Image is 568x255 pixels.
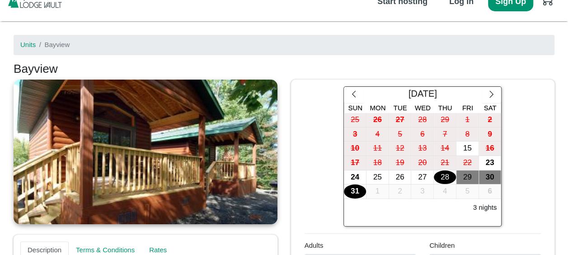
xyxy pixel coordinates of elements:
[479,113,502,127] button: 2
[456,113,479,127] div: 1
[389,127,412,142] button: 5
[389,113,411,127] div: 27
[389,113,412,127] button: 27
[434,142,456,156] div: 14
[344,156,366,170] button: 17
[366,113,389,127] div: 26
[456,170,479,185] button: 29
[348,104,362,112] span: Sun
[305,241,324,249] span: Adults
[389,184,412,199] button: 2
[411,127,434,142] button: 6
[479,113,501,127] div: 2
[438,104,452,112] span: Thu
[344,113,366,127] button: 25
[394,104,407,112] span: Tue
[344,170,366,184] div: 24
[434,170,456,185] button: 28
[389,156,412,170] button: 19
[411,113,434,127] button: 28
[456,127,479,142] button: 8
[411,142,434,156] button: 13
[484,104,496,112] span: Sat
[456,184,479,199] button: 5
[434,127,456,142] button: 7
[434,127,456,142] div: 7
[344,184,366,199] button: 31
[366,184,389,199] button: 1
[344,142,366,156] div: 10
[344,127,366,142] div: 3
[366,142,389,156] button: 11
[434,170,456,184] div: 28
[411,156,434,170] button: 20
[411,184,434,199] button: 3
[20,41,36,48] a: Units
[366,156,389,170] button: 18
[344,170,366,185] button: 24
[344,184,366,198] div: 31
[479,184,502,199] button: 6
[479,127,502,142] button: 9
[411,170,434,185] button: 27
[344,87,363,103] button: chevron left
[456,113,479,127] button: 1
[479,170,502,185] button: 30
[364,87,482,103] div: [DATE]
[462,104,473,112] span: Fri
[366,170,389,185] button: 25
[44,41,70,48] span: Bayview
[434,156,456,170] button: 21
[434,113,456,127] div: 29
[344,156,366,170] div: 17
[344,113,366,127] div: 25
[429,241,455,249] span: Children
[456,156,479,170] button: 22
[415,104,431,112] span: Wed
[434,184,456,199] button: 4
[350,90,358,99] svg: chevron left
[389,142,412,156] button: 12
[389,170,412,185] button: 26
[434,184,456,198] div: 4
[14,62,554,76] h3: Bayview
[366,127,389,142] button: 4
[434,142,456,156] button: 14
[366,113,389,127] button: 26
[487,90,496,99] svg: chevron right
[473,203,497,212] h6: 3 nights
[482,87,501,103] button: chevron right
[456,142,479,156] button: 15
[434,113,456,127] button: 29
[411,113,433,127] div: 28
[479,142,502,156] button: 16
[370,104,385,112] span: Mon
[479,156,502,170] button: 23
[434,156,456,170] div: 21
